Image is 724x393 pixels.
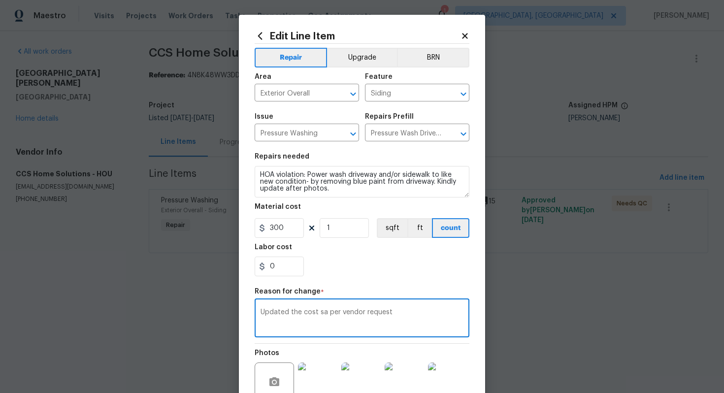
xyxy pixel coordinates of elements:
[346,87,360,101] button: Open
[255,203,301,210] h5: Material cost
[346,127,360,141] button: Open
[255,350,279,357] h5: Photos
[255,153,309,160] h5: Repairs needed
[365,73,393,80] h5: Feature
[255,244,292,251] h5: Labor cost
[457,87,470,101] button: Open
[365,113,414,120] h5: Repairs Prefill
[397,48,469,67] button: BRN
[255,113,273,120] h5: Issue
[377,218,407,238] button: sqft
[407,218,432,238] button: ft
[261,309,463,329] textarea: Updated the cost sa per vendor request
[432,218,469,238] button: count
[255,48,327,67] button: Repair
[255,73,271,80] h5: Area
[327,48,397,67] button: Upgrade
[255,31,461,41] h2: Edit Line Item
[457,127,470,141] button: Open
[255,166,469,197] textarea: HOA violation: Power wash driveway and/or sidewalk to like new condition- by removing blue paint ...
[255,288,321,295] h5: Reason for change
